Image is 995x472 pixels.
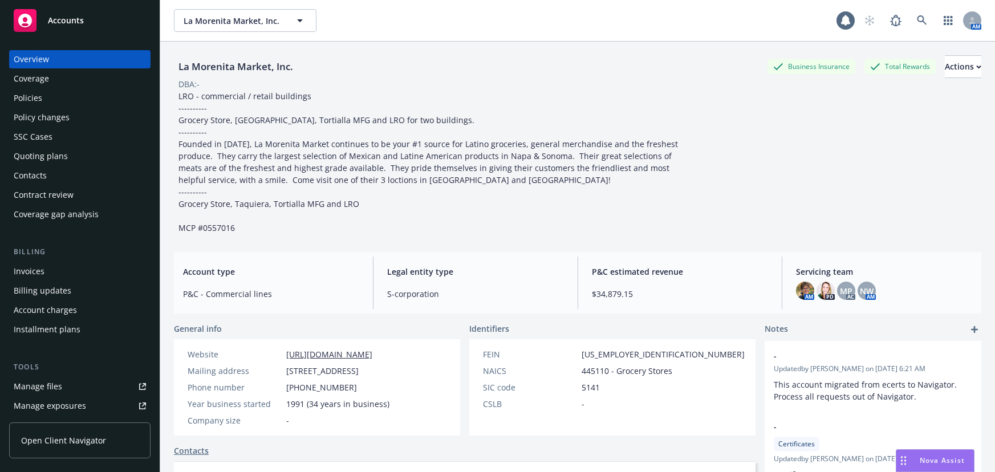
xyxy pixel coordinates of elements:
div: Contract review [14,186,74,204]
span: S-corporation [387,288,563,300]
a: Coverage [9,70,151,88]
a: Manage files [9,377,151,396]
div: Mailing address [188,365,282,377]
a: Switch app [937,9,960,32]
div: -Updatedby [PERSON_NAME] on [DATE] 6:21 AMThis account migrated from ecerts to Navigator. Process... [765,341,981,412]
a: Report a Bug [884,9,907,32]
span: - [286,414,289,426]
a: Billing updates [9,282,151,300]
div: Contacts [14,166,47,185]
span: $34,879.15 [592,288,768,300]
div: Quoting plans [14,147,68,165]
span: P&C estimated revenue [592,266,768,278]
a: SSC Cases [9,128,151,146]
span: [STREET_ADDRESS] [286,365,359,377]
div: Invoices [14,262,44,280]
span: P&C - Commercial lines [183,288,359,300]
a: Policies [9,89,151,107]
div: Year business started [188,398,282,410]
span: 1991 (34 years in business) [286,398,389,410]
a: Contacts [174,445,209,457]
button: La Morenita Market, Inc. [174,9,316,32]
div: Company size [188,414,282,426]
a: [URL][DOMAIN_NAME] [286,349,372,360]
span: Legal entity type [387,266,563,278]
a: Manage exposures [9,397,151,415]
span: Certificates [778,439,815,449]
a: Overview [9,50,151,68]
div: Manage exposures [14,397,86,415]
div: Overview [14,50,49,68]
a: Contract review [9,186,151,204]
span: General info [174,323,222,335]
span: This account migrated from ecerts to Navigator. Process all requests out of Navigator. [774,379,959,402]
div: La Morenita Market, Inc. [174,59,298,74]
span: Updated by [PERSON_NAME] on [DATE] 6:21 AM [774,364,972,374]
span: [US_EMPLOYER_IDENTIFICATION_NUMBER] [582,348,745,360]
div: Coverage gap analysis [14,205,99,223]
div: Tools [9,361,151,373]
span: Nova Assist [920,455,965,465]
span: Open Client Navigator [21,434,106,446]
button: Actions [945,55,981,78]
span: [PHONE_NUMBER] [286,381,357,393]
a: Quoting plans [9,147,151,165]
div: Business Insurance [767,59,855,74]
a: Accounts [9,5,151,36]
span: - [774,421,943,433]
div: Total Rewards [864,59,936,74]
span: - [774,350,943,362]
span: MP [840,285,852,297]
span: Accounts [48,16,84,25]
div: NAICS [483,365,577,377]
div: Phone number [188,381,282,393]
div: SSC Cases [14,128,52,146]
div: Manage files [14,377,62,396]
img: photo [817,282,835,300]
span: - [582,398,584,410]
div: FEIN [483,348,577,360]
div: Account charges [14,301,77,319]
span: Notes [765,323,788,336]
a: Account charges [9,301,151,319]
span: Servicing team [796,266,972,278]
div: DBA: - [178,78,200,90]
div: Policy changes [14,108,70,127]
div: Installment plans [14,320,80,339]
span: LRO - commercial / retail buildings ---------- Grocery Store, [GEOGRAPHIC_DATA], Tortialla MFG an... [178,91,680,233]
div: Policies [14,89,42,107]
div: Billing updates [14,282,71,300]
a: Contacts [9,166,151,185]
span: La Morenita Market, Inc. [184,15,282,27]
div: Drag to move [896,450,911,471]
button: Nova Assist [896,449,974,472]
a: Invoices [9,262,151,280]
div: Billing [9,246,151,258]
div: SIC code [483,381,577,393]
div: CSLB [483,398,577,410]
img: photo [796,282,814,300]
span: 5141 [582,381,600,393]
span: Updated by [PERSON_NAME] on [DATE] 11:22 AM [774,454,972,464]
a: add [968,323,981,336]
span: 445110 - Grocery Stores [582,365,672,377]
a: Coverage gap analysis [9,205,151,223]
span: Identifiers [469,323,509,335]
span: Account type [183,266,359,278]
div: Actions [945,56,981,78]
div: Coverage [14,70,49,88]
div: Website [188,348,282,360]
span: NW [860,285,874,297]
a: Installment plans [9,320,151,339]
a: Search [911,9,933,32]
a: Start snowing [858,9,881,32]
a: Policy changes [9,108,151,127]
